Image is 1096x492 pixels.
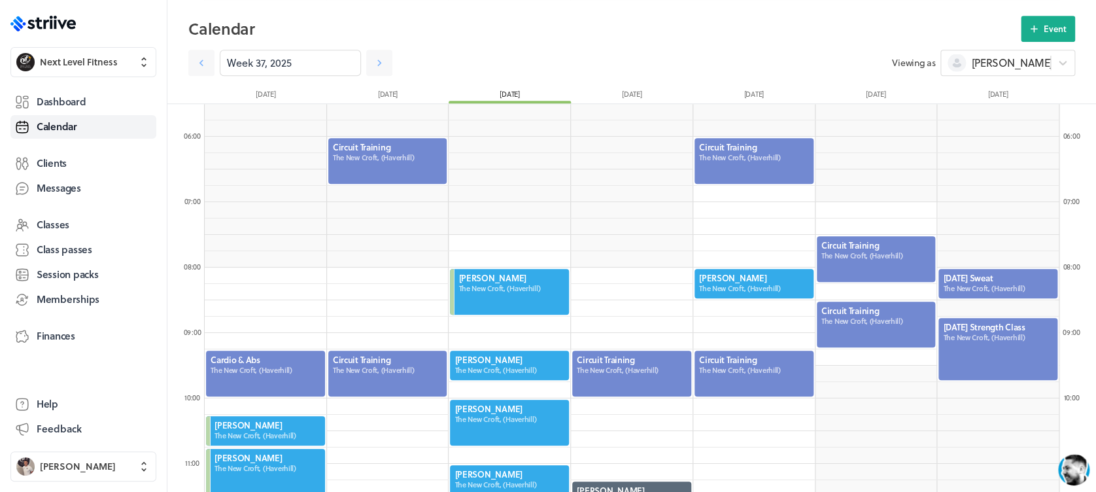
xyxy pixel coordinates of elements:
button: Ben Robinson[PERSON_NAME] [10,451,156,482]
span: Clients [37,156,67,170]
g: /> [204,403,222,414]
div: 11 [179,458,205,468]
div: 07 [1058,196,1084,206]
span: :00 [1070,196,1079,207]
span: Calendar [37,120,77,133]
span: Event [1044,23,1067,35]
span: Classes [37,218,69,232]
iframe: gist-messenger-bubble-iframe [1058,454,1089,485]
span: Finances [37,329,75,343]
span: :00 [190,457,199,468]
span: :00 [192,261,201,272]
tspan: GIF [208,406,218,412]
a: Session packs [10,263,156,287]
div: 08 [1058,262,1084,272]
div: [DATE] [571,89,693,103]
a: Help [10,393,156,416]
span: :00 [192,326,201,338]
a: Class passes [10,238,156,262]
span: [PERSON_NAME] [971,56,1052,70]
div: 06 [1058,131,1084,141]
a: Dashboard [10,90,156,114]
div: [DATE] [815,89,937,103]
div: [DATE] [205,89,327,103]
div: 09 [179,327,205,337]
button: Next Level FitnessNext Level Fitness [10,47,156,77]
div: Back in a few hours [73,24,159,33]
div: US[PERSON_NAME]Back in a few hours [39,8,245,35]
span: Session packs [37,268,98,281]
span: Viewing as [892,56,935,69]
a: Finances [10,325,156,348]
div: [DATE] [327,89,449,103]
div: 06 [179,131,205,141]
span: :00 [1070,261,1080,272]
span: :00 [191,392,200,403]
span: [PERSON_NAME] [40,460,116,473]
h2: Calendar [188,16,1021,42]
span: :00 [1070,392,1079,403]
div: [DATE] [693,89,815,103]
span: :00 [192,130,201,141]
div: 08 [179,262,205,272]
span: :00 [1070,326,1080,338]
div: 07 [179,196,205,206]
span: :00 [1070,130,1080,141]
img: Next Level Fitness [16,53,35,71]
span: Memberships [37,292,99,306]
div: 09 [1058,327,1084,337]
span: Next Level Fitness [40,56,118,69]
button: />GIF [199,391,227,428]
div: 10 [1058,393,1084,402]
span: Dashboard [37,95,86,109]
button: Event [1021,16,1075,42]
div: [DATE] [449,89,571,103]
a: Classes [10,213,156,237]
img: Ben Robinson [16,457,35,476]
span: Help [37,397,58,411]
a: Clients [10,152,156,175]
a: Memberships [10,288,156,311]
div: [DATE] [936,89,1059,103]
a: Messages [10,177,156,200]
span: Feedback [37,422,82,436]
input: YYYY-M-D [220,50,361,76]
span: Class passes [37,243,92,256]
span: Messages [37,181,81,195]
div: 10 [179,393,205,402]
div: [PERSON_NAME] [73,8,159,22]
a: Calendar [10,115,156,139]
span: :00 [191,196,200,207]
button: Feedback [10,417,156,441]
img: US [39,9,63,33]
